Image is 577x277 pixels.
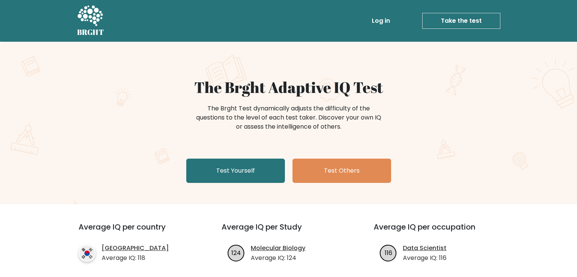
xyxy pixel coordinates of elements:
[292,159,391,183] a: Test Others
[251,253,305,263] p: Average IQ: 124
[102,253,169,263] p: Average IQ: 118
[422,13,500,29] a: Take the test
[77,3,104,39] a: BRGHT
[79,222,194,241] h3: Average IQ per country
[403,244,447,253] a: Data Scientist
[403,253,447,263] p: Average IQ: 116
[231,248,241,257] text: 124
[186,159,285,183] a: Test Yourself
[102,244,169,253] a: [GEOGRAPHIC_DATA]
[194,104,384,131] div: The Brght Test dynamically adjusts the difficulty of the questions to the level of each test take...
[374,222,508,241] h3: Average IQ per occupation
[369,13,393,28] a: Log in
[77,28,104,37] h5: BRGHT
[104,78,474,96] h1: The Brght Adaptive IQ Test
[222,222,355,241] h3: Average IQ per Study
[251,244,305,253] a: Molecular Biology
[79,245,96,262] img: country
[385,248,392,257] text: 116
